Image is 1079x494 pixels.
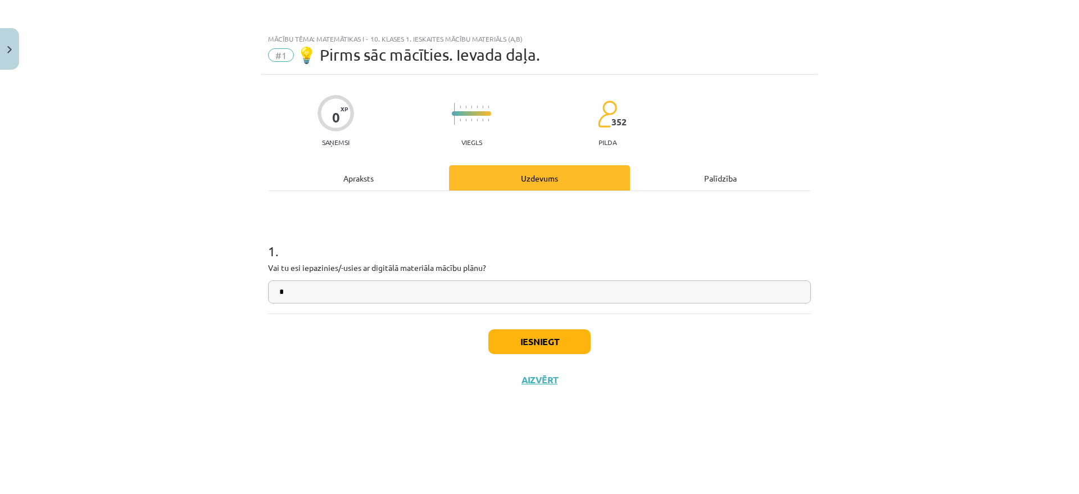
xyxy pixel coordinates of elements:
[297,46,540,64] span: 💡 Pirms sāc mācīties. Ievada daļa.
[332,110,340,125] div: 0
[465,106,466,108] img: icon-short-line-57e1e144782c952c97e751825c79c345078a6d821885a25fce030b3d8c18986b.svg
[471,106,472,108] img: icon-short-line-57e1e144782c952c97e751825c79c345078a6d821885a25fce030b3d8c18986b.svg
[518,374,561,386] button: Aizvērt
[482,106,483,108] img: icon-short-line-57e1e144782c952c97e751825c79c345078a6d821885a25fce030b3d8c18986b.svg
[460,119,461,121] img: icon-short-line-57e1e144782c952c97e751825c79c345078a6d821885a25fce030b3d8c18986b.svg
[488,106,489,108] img: icon-short-line-57e1e144782c952c97e751825c79c345078a6d821885a25fce030b3d8c18986b.svg
[488,329,591,354] button: Iesniegt
[488,119,489,121] img: icon-short-line-57e1e144782c952c97e751825c79c345078a6d821885a25fce030b3d8c18986b.svg
[471,119,472,121] img: icon-short-line-57e1e144782c952c97e751825c79c345078a6d821885a25fce030b3d8c18986b.svg
[460,106,461,108] img: icon-short-line-57e1e144782c952c97e751825c79c345078a6d821885a25fce030b3d8c18986b.svg
[465,119,466,121] img: icon-short-line-57e1e144782c952c97e751825c79c345078a6d821885a25fce030b3d8c18986b.svg
[477,106,478,108] img: icon-short-line-57e1e144782c952c97e751825c79c345078a6d821885a25fce030b3d8c18986b.svg
[482,119,483,121] img: icon-short-line-57e1e144782c952c97e751825c79c345078a6d821885a25fce030b3d8c18986b.svg
[599,138,616,146] p: pilda
[268,165,449,191] div: Apraksts
[7,46,12,53] img: icon-close-lesson-0947bae3869378f0d4975bcd49f059093ad1ed9edebbc8119c70593378902aed.svg
[630,165,811,191] div: Palīdzība
[449,165,630,191] div: Uzdevums
[268,224,811,259] h1: 1 .
[461,138,482,146] p: Viegls
[341,106,348,112] span: XP
[477,119,478,121] img: icon-short-line-57e1e144782c952c97e751825c79c345078a6d821885a25fce030b3d8c18986b.svg
[268,35,811,43] div: Mācību tēma: Matemātikas i - 10. klases 1. ieskaites mācību materiāls (a,b)
[597,100,617,128] img: students-c634bb4e5e11cddfef0936a35e636f08e4e9abd3cc4e673bd6f9a4125e45ecb1.svg
[318,138,354,146] p: Saņemsi
[268,48,294,62] span: #1
[454,103,455,125] img: icon-long-line-d9ea69661e0d244f92f715978eff75569469978d946b2353a9bb055b3ed8787d.svg
[611,117,627,127] span: 352
[268,262,811,274] p: Vai tu esi iepazinies/-usies ar digitālā materiāla mācību plānu?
